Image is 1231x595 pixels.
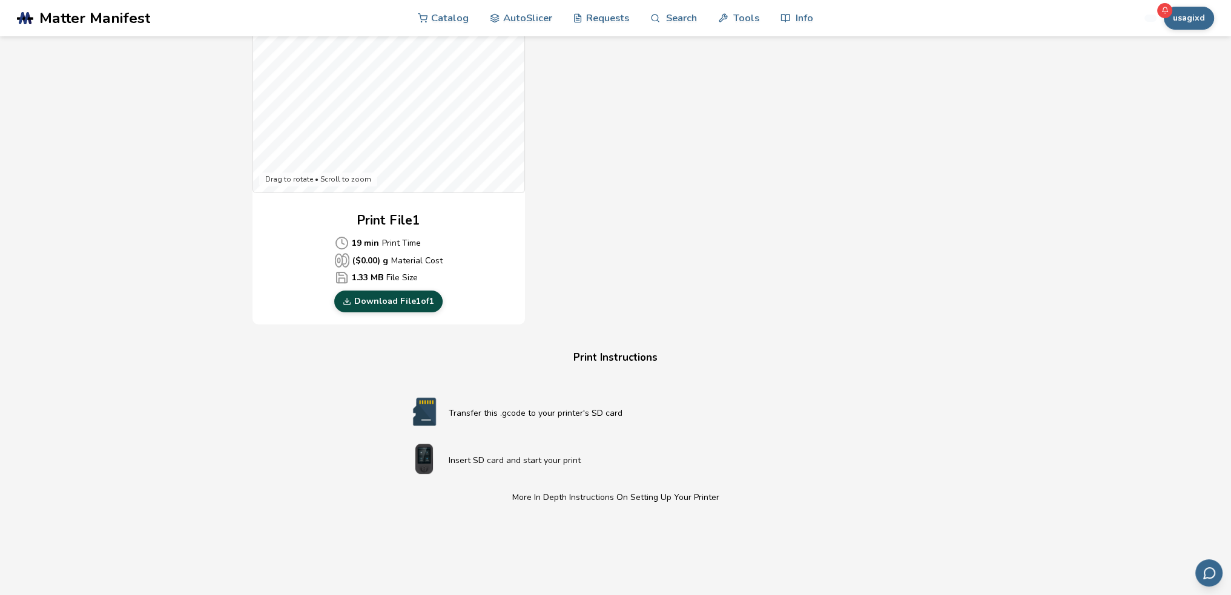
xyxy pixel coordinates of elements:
h4: Print Instructions [386,349,846,367]
b: ($ 0.00 ) g [352,254,388,267]
a: Download File1of1 [334,291,443,312]
b: 1.33 MB [352,271,383,284]
span: Average Cost [335,236,349,250]
img: Start print [400,444,449,474]
div: Drag to rotate • Scroll to zoom [259,173,377,187]
button: Send feedback via email [1195,559,1223,587]
p: Material Cost [335,253,443,268]
span: Average Cost [335,253,349,268]
p: File Size [335,271,443,284]
p: Print Time [335,236,443,250]
b: 19 min [352,237,379,249]
p: Transfer this .gcode to your printer's SD card [449,407,831,419]
img: SD card [400,396,449,427]
h2: Print File 1 [357,211,420,230]
span: Average Cost [335,271,349,284]
button: usagixd [1164,7,1214,30]
p: Insert SD card and start your print [449,454,831,467]
span: Matter Manifest [39,10,150,27]
p: More In Depth Instructions On Setting Up Your Printer [400,491,831,504]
